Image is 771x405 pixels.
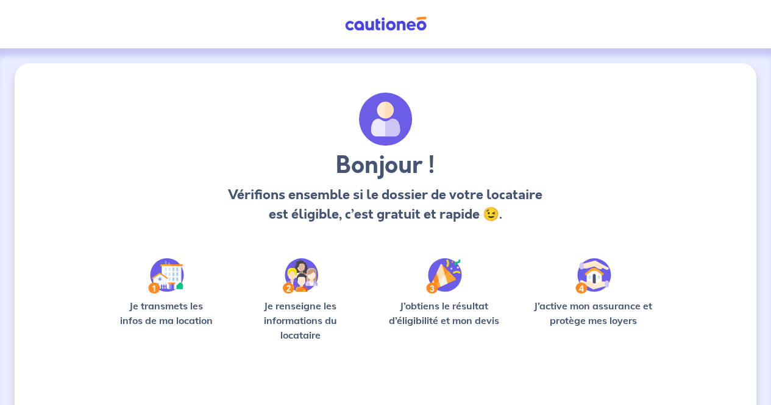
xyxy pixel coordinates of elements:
[226,151,545,180] h3: Bonjour !
[226,185,545,224] p: Vérifions ensemble si le dossier de votre locataire est éligible, c’est gratuit et rapide 😉.
[112,298,220,328] p: Je transmets les infos de ma location
[426,258,462,294] img: /static/f3e743aab9439237c3e2196e4328bba9/Step-3.svg
[240,298,361,342] p: Je renseigne les informations du locataire
[340,16,432,32] img: Cautioneo
[380,298,508,328] p: J’obtiens le résultat d’éligibilité et mon devis
[575,258,611,294] img: /static/bfff1cf634d835d9112899e6a3df1a5d/Step-4.svg
[527,298,659,328] p: J’active mon assurance et protège mes loyers
[148,258,184,294] img: /static/90a569abe86eec82015bcaae536bd8e6/Step-1.svg
[359,93,413,146] img: archivate
[283,258,318,294] img: /static/c0a346edaed446bb123850d2d04ad552/Step-2.svg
